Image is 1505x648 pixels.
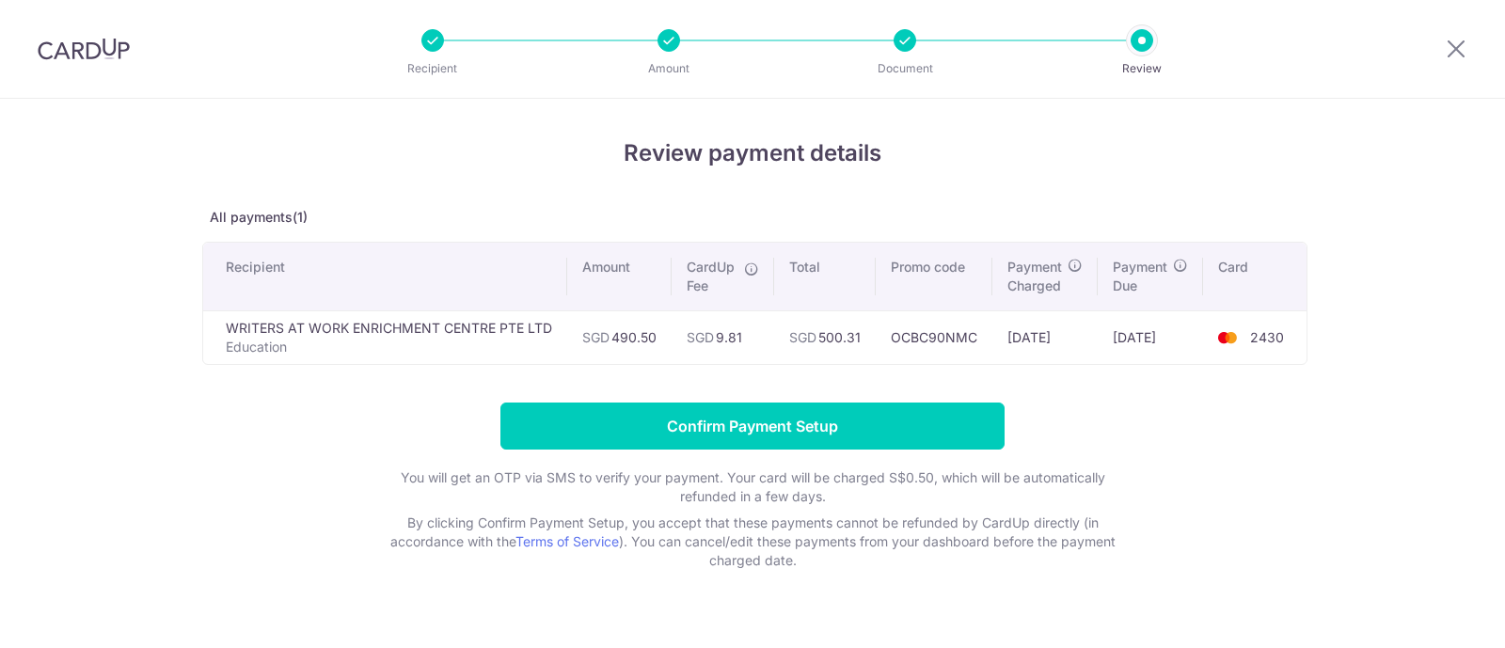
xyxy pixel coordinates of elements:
[203,243,567,310] th: Recipient
[582,329,610,345] span: SGD
[1250,329,1284,345] span: 2430
[774,243,876,310] th: Total
[363,59,502,78] p: Recipient
[226,338,552,356] p: Education
[1209,326,1246,349] img: <span class="translation_missing" title="translation missing: en.account_steps.new_confirm_form.b...
[203,310,567,364] td: WRITERS AT WORK ENRICHMENT CENTRE PTE LTD
[774,310,876,364] td: 500.31
[515,533,619,549] a: Terms of Service
[500,403,1005,450] input: Confirm Payment Setup
[567,310,672,364] td: 490.50
[376,468,1129,506] p: You will get an OTP via SMS to verify your payment. Your card will be charged S$0.50, which will ...
[202,136,1303,170] h4: Review payment details
[1007,258,1062,295] span: Payment Charged
[599,59,738,78] p: Amount
[1385,592,1486,639] iframe: Opens a widget where you can find more information
[1072,59,1212,78] p: Review
[202,208,1303,227] p: All payments(1)
[567,243,672,310] th: Amount
[876,243,992,310] th: Promo code
[672,310,774,364] td: 9.81
[789,329,816,345] span: SGD
[376,514,1129,570] p: By clicking Confirm Payment Setup, you accept that these payments cannot be refunded by CardUp di...
[1113,258,1167,295] span: Payment Due
[835,59,974,78] p: Document
[687,329,714,345] span: SGD
[1098,310,1203,364] td: [DATE]
[992,310,1098,364] td: [DATE]
[687,258,735,295] span: CardUp Fee
[876,310,992,364] td: OCBC90NMC
[38,38,130,60] img: CardUp
[1203,243,1307,310] th: Card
